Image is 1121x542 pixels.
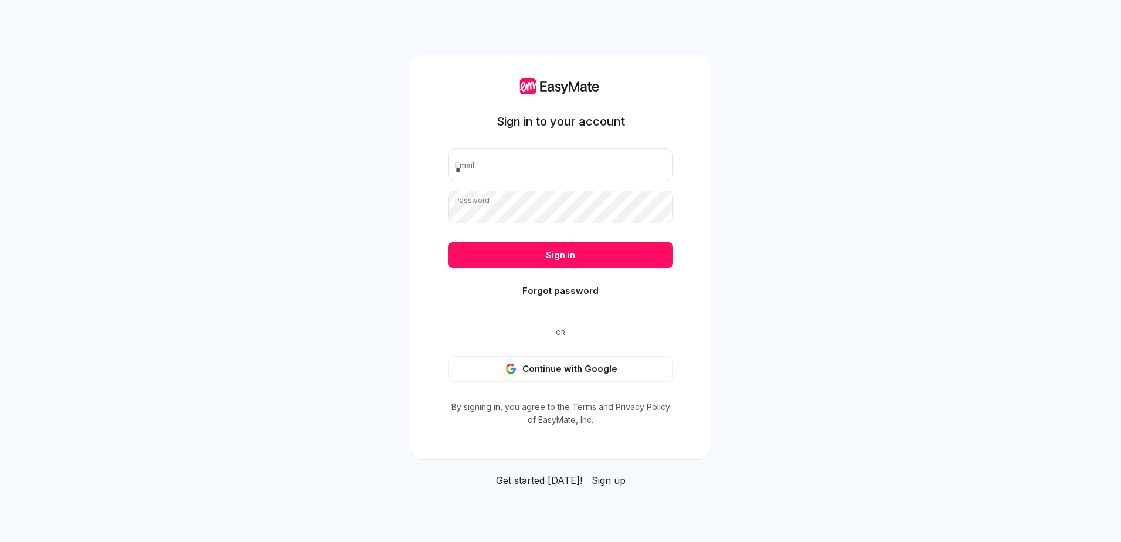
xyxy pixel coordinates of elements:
[572,402,596,412] a: Terms
[448,356,673,382] button: Continue with Google
[616,402,670,412] a: Privacy Policy
[592,475,626,486] span: Sign up
[448,401,673,426] p: By signing in, you agree to the and of EasyMate, Inc.
[448,242,673,268] button: Sign in
[532,328,589,337] span: Or
[592,473,626,487] a: Sign up
[497,113,625,130] h1: Sign in to your account
[448,278,673,304] button: Forgot password
[496,473,582,487] span: Get started [DATE]!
